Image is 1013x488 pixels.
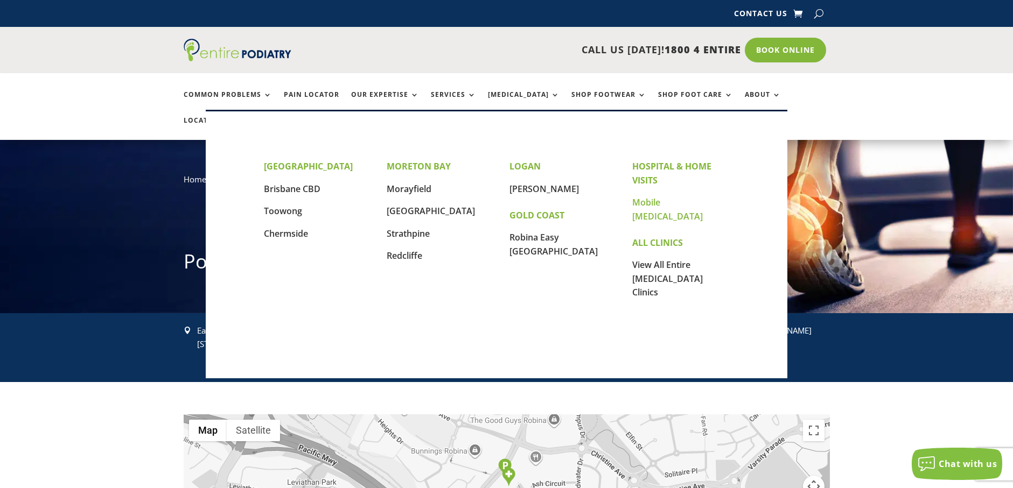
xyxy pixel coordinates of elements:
div: Parking [498,458,512,477]
h1: Podiatrist Gold Coast – Robina Easy [GEOGRAPHIC_DATA] [184,248,830,280]
a: Chermside [264,228,308,239]
a: Toowong [264,205,302,217]
a: [GEOGRAPHIC_DATA] [387,205,475,217]
a: About [745,91,781,114]
strong: LOGAN [509,160,541,172]
a: Contact Us [734,10,787,22]
a: Redcliffe [387,250,422,261]
a: Locations [184,117,237,140]
a: [PERSON_NAME] [509,183,579,195]
a: Home [184,174,206,185]
button: Show satellite imagery [227,420,280,441]
span:  [184,327,191,334]
strong: ALL CLINICS [632,237,683,249]
button: Show street map [189,420,227,441]
a: [MEDICAL_DATA] [488,91,560,114]
nav: breadcrumb [184,172,830,194]
a: Shop Foot Care [658,91,733,114]
a: Book Online [745,38,826,62]
p: Easy [GEOGRAPHIC_DATA], [STREET_ADDRESS] [197,324,336,351]
a: Morayfield [387,183,431,195]
a: Strathpine [387,228,430,239]
a: Brisbane CBD [264,183,320,195]
a: Services [431,91,476,114]
img: logo (1) [184,39,291,61]
button: Chat with us [912,448,1002,480]
strong: MORETON BAY [387,160,451,172]
span: Chat with us [939,458,997,470]
a: Robina Easy [GEOGRAPHIC_DATA] [509,231,598,257]
span: 1800 4 ENTIRE [665,43,741,56]
strong: [GEOGRAPHIC_DATA] [264,160,353,172]
button: Toggle fullscreen view [803,420,825,441]
p: CALL US [DATE]! [333,43,741,57]
div: Entire Podiatry - Robina [502,468,515,486]
a: Shop Footwear [571,91,646,114]
strong: HOSPITAL & HOME VISITS [632,160,711,186]
a: Mobile [MEDICAL_DATA] [632,196,703,222]
a: Common Problems [184,91,272,114]
a: Entire Podiatry [184,53,291,63]
a: View All Entire [MEDICAL_DATA] Clinics [632,259,703,298]
a: Pain Locator [284,91,339,114]
strong: GOLD COAST [509,209,564,221]
a: Our Expertise [351,91,419,114]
